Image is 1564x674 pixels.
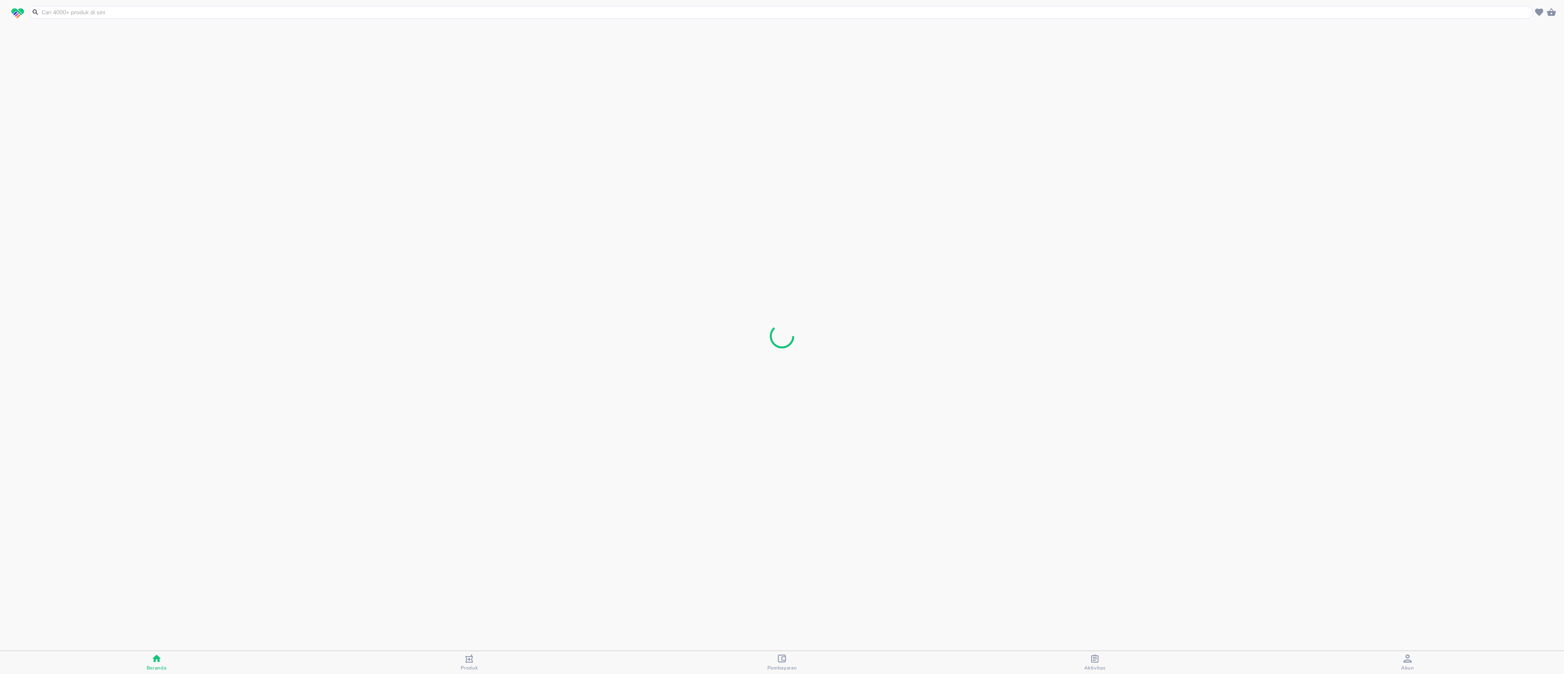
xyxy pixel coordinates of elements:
button: Aktivitas [938,651,1251,674]
img: logo_swiperx_s.bd005f3b.svg [11,8,24,19]
button: Pembayaran [626,651,938,674]
span: Pembayaran [767,665,797,671]
input: Cari 4000+ produk di sini [41,8,1531,17]
span: Akun [1401,665,1414,671]
button: Produk [313,651,626,674]
span: Aktivitas [1084,665,1106,671]
span: Produk [461,665,478,671]
button: Akun [1251,651,1564,674]
span: Beranda [147,665,167,671]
